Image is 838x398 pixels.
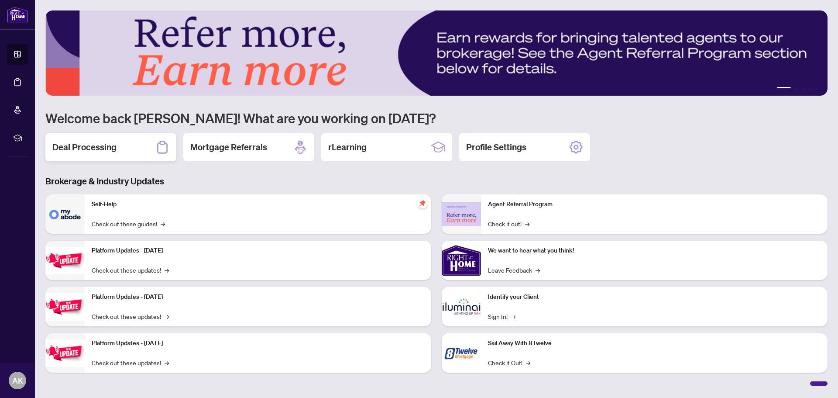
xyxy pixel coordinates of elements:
a: Check out these updates!→ [92,311,169,321]
img: Platform Updates - July 21, 2025 [45,247,85,274]
button: 4 [808,87,812,90]
h1: Welcome back [PERSON_NAME]! What are you working on [DATE]? [45,110,828,126]
h2: Profile Settings [466,141,526,153]
button: 1 [777,87,791,90]
p: Identify your Client [488,292,821,302]
img: Identify your Client [442,287,481,326]
button: 5 [815,87,819,90]
p: We want to hear what you think! [488,246,821,256]
p: Agent Referral Program [488,200,821,209]
img: Platform Updates - June 23, 2025 [45,339,85,367]
h2: Mortgage Referrals [190,141,267,153]
img: Sail Away With 8Twelve [442,333,481,373]
a: Check it Out!→ [488,358,530,367]
p: Platform Updates - [DATE] [92,339,424,348]
h2: Deal Processing [52,141,117,153]
a: Sign In!→ [488,311,515,321]
img: logo [7,7,28,23]
a: Check out these guides!→ [92,219,165,228]
h2: rLearning [328,141,367,153]
img: Self-Help [45,194,85,234]
img: Slide 0 [45,10,828,96]
span: → [165,265,169,275]
a: Check out these updates!→ [92,265,169,275]
p: Platform Updates - [DATE] [92,246,424,256]
a: Leave Feedback→ [488,265,540,275]
span: → [525,219,529,228]
span: pushpin [417,198,428,208]
p: Platform Updates - [DATE] [92,292,424,302]
p: Sail Away With 8Twelve [488,339,821,348]
span: → [526,358,530,367]
h3: Brokerage & Industry Updates [45,175,828,187]
span: → [511,311,515,321]
a: Check it out!→ [488,219,529,228]
img: We want to hear what you think! [442,241,481,280]
span: → [165,358,169,367]
a: Check out these updates!→ [92,358,169,367]
p: Self-Help [92,200,424,209]
span: → [536,265,540,275]
img: Platform Updates - July 8, 2025 [45,293,85,321]
button: 2 [794,87,798,90]
span: → [165,311,169,321]
button: 3 [801,87,805,90]
span: → [161,219,165,228]
img: Agent Referral Program [442,202,481,226]
span: AK [12,374,23,387]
